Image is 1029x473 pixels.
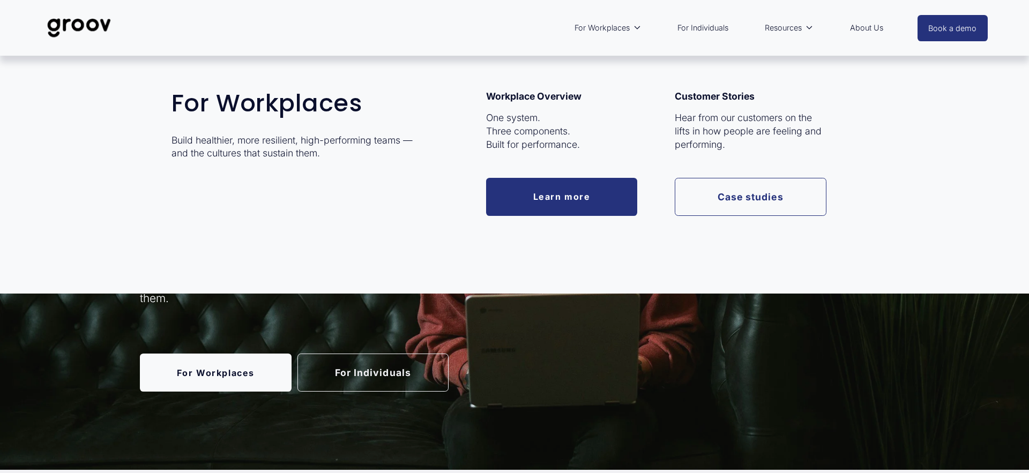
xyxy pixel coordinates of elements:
[672,16,734,40] a: For Individuals
[675,111,826,151] p: Hear from our customers on the lifts in how people are feeling and performing.
[845,16,889,40] a: About Us
[41,10,117,46] img: Groov | Unlock Human Potential at Work and in Life
[171,134,417,160] p: Build healthier, more resilient, high-performing teams — and the cultures that sustain them.
[675,91,755,102] strong: Customer Stories
[759,16,819,40] a: folder dropdown
[171,90,417,117] h2: For Workplaces
[486,91,581,102] strong: Workplace Overview
[486,111,638,151] p: One system. Three components. Built for performance.
[918,15,988,41] a: Book a demo
[765,21,802,35] span: Resources
[675,178,826,216] a: Case studies
[569,16,647,40] a: folder dropdown
[575,21,630,35] span: For Workplaces
[486,178,638,216] a: Learn more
